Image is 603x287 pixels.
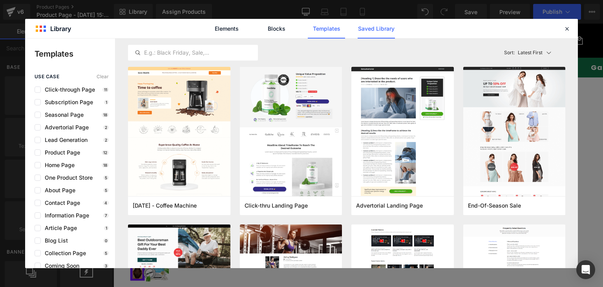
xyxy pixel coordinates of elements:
[41,149,80,156] span: Product Page
[251,77,475,96] a: COLLAGEN 1800mg - PIEL HERMOSA Y ARTICULACIONES SIN DOLOR
[102,150,109,155] p: 12
[103,138,109,142] p: 2
[102,112,109,117] p: 18
[60,77,194,212] img: COLLAGEN 1800mg - PIEL HERMOSA Y ARTICULACIONES SIN DOLOR
[365,99,390,111] span: Q199.00
[308,19,345,39] a: Templates
[15,9,40,25] a: Inicio
[251,155,475,165] label: Quantity
[103,263,109,268] p: 3
[41,99,93,105] span: Subscription Page
[328,184,397,204] button: Add To Cart
[103,125,109,130] p: 2
[208,19,245,39] a: Elements
[217,8,270,26] span: Zona GT
[258,19,295,39] a: Blocks
[41,237,68,244] span: Blog List
[20,13,35,20] span: Inicio
[16,219,55,258] img: COLLAGEN 1800mg - PIEL HERMOSA Y ARTICULACIONES SIN DOLOR
[41,112,84,118] span: Seasonal Page
[128,48,258,57] input: E.g.: Black Friday, Sale,...
[468,202,521,209] span: End-Of-Season Sale
[41,187,75,193] span: About Page
[41,263,79,269] span: Coming Soon
[378,40,437,48] p: Paga Al Recibir
[146,76,360,85] span: and use this template to present it on live store
[259,132,300,149] span: Default Title
[41,175,93,181] span: One Product Store
[103,188,109,193] p: 5
[41,250,86,256] span: Collection Page
[16,219,58,260] a: COLLAGEN 1800mg - PIEL HERMOSA Y ARTICULACIONES SIN DOLOR
[504,50,515,55] span: Sort:
[102,163,109,167] p: 18
[251,123,475,132] label: Title
[103,213,109,218] p: 7
[103,175,109,180] p: 5
[102,87,109,92] p: 11
[41,162,75,168] span: Home Page
[41,124,89,131] span: Advertorial Page
[477,40,559,48] p: Garantía Asegurada
[340,189,385,199] span: Add To Cart
[133,202,197,209] span: Thanksgiving - Coffee Machine
[576,260,595,279] div: Open Intercom Messenger
[97,74,109,79] span: Clear
[41,200,80,206] span: Contact Page
[35,74,59,79] span: use case
[245,202,308,209] span: Click-thru Landing Page
[214,8,273,26] a: Zona GT
[104,226,109,230] p: 1
[35,48,115,60] p: Templates
[501,45,566,61] button: Latest FirstSort:Latest First
[41,225,77,231] span: Article Page
[104,100,109,105] p: 1
[172,40,338,48] p: REMATES INICIO DE AÑO HASTA DEL -43% 😱
[518,49,543,56] p: Latest First
[103,201,109,205] p: 4
[146,76,201,85] span: Assign a product
[41,212,89,219] span: Information Page
[41,137,88,143] span: Lead Generation
[41,86,95,93] span: Click-through Page
[358,19,395,39] a: Saved Library
[103,251,109,256] p: 5
[103,238,109,243] p: 0
[334,100,362,109] span: Q249.00
[356,202,423,209] span: Advertorial Landing Page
